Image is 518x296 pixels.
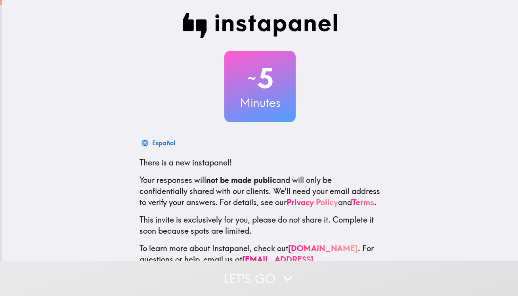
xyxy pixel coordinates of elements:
[140,175,380,208] p: Your responses will and will only be confidentially shared with our clients. We'll need your emai...
[182,13,338,38] img: Instapanel
[288,243,358,253] a: [DOMAIN_NAME]
[152,137,175,148] div: Español
[224,94,296,111] h3: Minutes
[140,243,380,276] p: To learn more about Instapanel, check out . For questions or help, email us at .
[246,66,257,90] span: ~
[140,158,232,167] span: There is a new instapanel!
[224,62,296,94] h2: 5
[352,197,374,207] a: Terms
[206,175,276,185] b: not be made public
[140,214,380,236] p: This invite is exclusively for you, please do not share it. Complete it soon because spots are li...
[140,135,178,151] button: Español
[287,197,338,207] a: Privacy Policy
